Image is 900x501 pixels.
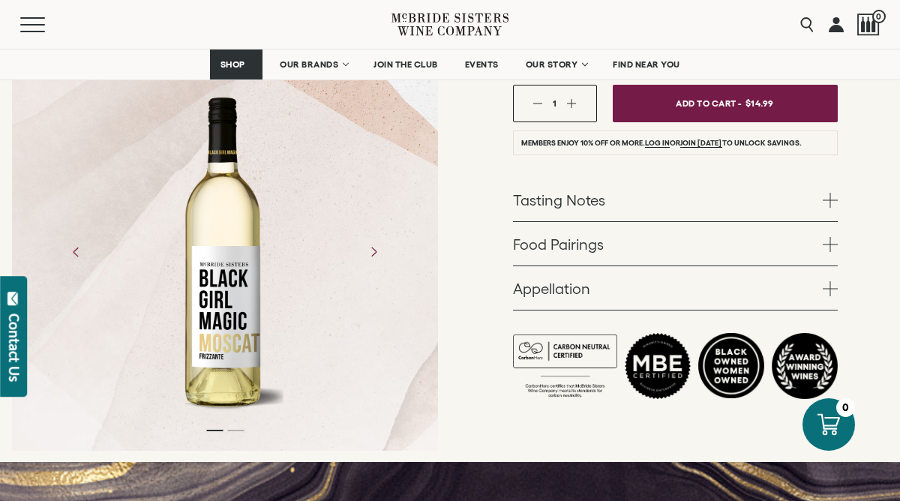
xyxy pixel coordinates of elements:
button: Add To Cart - $14.99 [613,85,838,122]
li: Page dot 1 [206,430,223,431]
span: FIND NEAR YOU [613,59,680,70]
span: Add To Cart - [676,92,742,114]
a: SHOP [210,49,262,79]
span: OUR BRANDS [280,59,338,70]
a: join [DATE] [680,139,721,148]
div: Contact Us [7,313,22,382]
a: Log in [645,139,670,148]
a: FIND NEAR YOU [603,49,690,79]
li: Page dot 2 [227,430,244,431]
span: 0 [872,10,886,23]
span: EVENTS [465,59,499,70]
span: $14.99 [745,92,774,114]
a: Tasting Notes [513,178,838,221]
span: OUR STORY [526,59,578,70]
a: JOIN THE CLUB [364,49,448,79]
span: SHOP [220,59,245,70]
button: Next [354,232,393,271]
button: Mobile Menu Trigger [20,17,74,32]
span: 1 [553,98,556,108]
a: OUR STORY [516,49,596,79]
a: OUR BRANDS [270,49,356,79]
a: Appellation [513,266,838,310]
li: Members enjoy 10% off or more. or to unlock savings. [513,130,838,155]
a: EVENTS [455,49,508,79]
button: Previous [57,232,96,271]
div: 0 [836,398,855,417]
a: Food Pairings [513,222,838,265]
span: JOIN THE CLUB [373,59,438,70]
